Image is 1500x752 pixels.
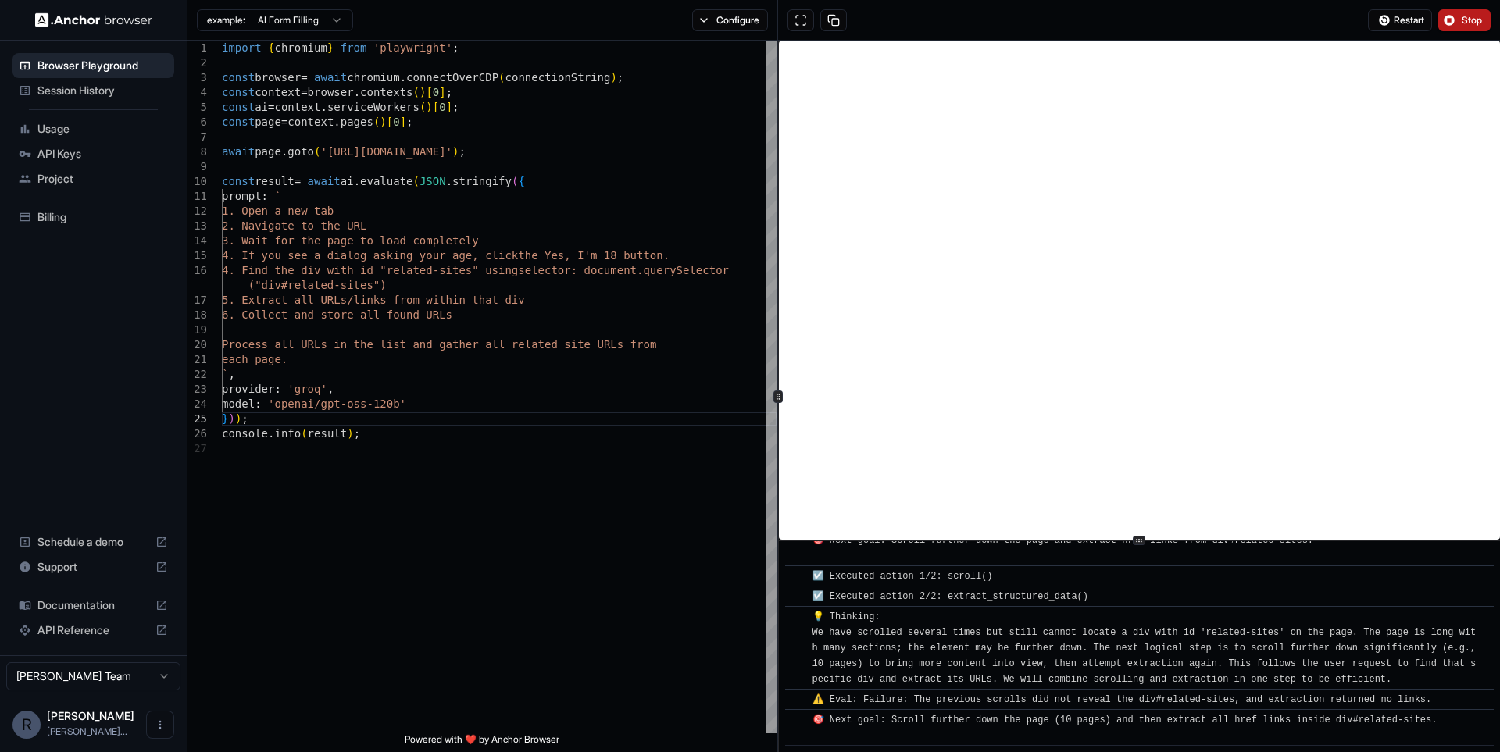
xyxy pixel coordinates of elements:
span: 4. If you see a dialog asking your age, click [222,249,518,262]
div: 26 [187,426,207,441]
span: await [308,175,341,187]
span: ​ [793,692,801,707]
span: console [222,427,268,440]
span: browser [308,86,354,98]
span: lated site URLs from [525,338,657,351]
span: 🎯 Next goal: Scroll further down the page and extract href links from div#related-sites. [812,535,1314,561]
span: ( [373,116,380,128]
span: 0 [393,116,399,128]
span: ( [413,86,420,98]
div: Browser Playground [12,53,174,78]
div: 12 [187,204,207,219]
span: ( [314,145,320,158]
span: . [400,71,406,84]
span: { [268,41,274,54]
span: Browser Playground [37,58,168,73]
div: 1 [187,41,207,55]
span: [ [433,101,439,113]
span: 4. Find the div with id "related-sites" using [222,264,518,276]
span: 3. Wait for the page to load completely [222,234,479,247]
div: 3 [187,70,207,85]
span: Schedule a demo [37,534,149,550]
div: 14 [187,233,207,248]
span: . [320,101,327,113]
span: = [301,71,307,84]
div: 8 [187,144,207,159]
div: 9 [187,159,207,174]
span: result [255,175,295,187]
span: ] [446,101,452,113]
span: import [222,41,262,54]
span: connectionString [505,71,611,84]
button: Restart [1368,9,1432,31]
span: 🎯 Next goal: Scroll further down the page (10 pages) and then extract all href links inside div#r... [812,715,1437,741]
span: Process all URLs in the list and gather all re [222,338,525,351]
div: Session History [12,78,174,103]
span: . [281,145,287,158]
span: { [518,175,524,187]
span: context [255,86,301,98]
span: API Reference [37,622,149,638]
span: ( [413,175,420,187]
span: ; [354,427,360,440]
span: page [255,116,281,128]
span: ; [446,86,452,98]
span: ​ [793,589,801,604]
span: API Keys [37,146,168,162]
span: const [222,86,255,98]
span: ; [459,145,465,158]
span: const [222,71,255,84]
span: , [327,383,334,395]
div: Documentation [12,593,174,618]
div: 18 [187,308,207,323]
span: [ [387,116,393,128]
span: ` [274,190,280,202]
span: const [222,116,255,128]
span: ) [420,86,426,98]
span: = [295,175,301,187]
span: ) [426,101,432,113]
span: [ [426,86,432,98]
span: 'openai/gpt-oss-120b' [268,397,406,410]
button: Copy session ID [820,9,847,31]
span: Billing [37,209,168,225]
div: 23 [187,382,207,397]
span: ​ [793,712,801,728]
div: 6 [187,115,207,130]
span: 1. Open a new tab [222,205,334,217]
div: 22 [187,367,207,382]
span: 5. Extract all URLs/links from within that div [222,294,525,306]
div: 15 [187,248,207,263]
span: = [301,86,307,98]
div: 21 [187,352,207,367]
span: = [281,116,287,128]
span: serviceWorkers [327,101,420,113]
span: ; [452,101,459,113]
div: Billing [12,205,174,230]
span: Support [37,559,149,575]
span: goto [287,145,314,158]
span: example: [207,14,245,27]
span: . [446,175,452,187]
div: 17 [187,293,207,308]
span: connectOverCDP [406,71,498,84]
span: ) [347,427,353,440]
div: Project [12,166,174,191]
div: Schedule a demo [12,529,174,554]
div: 5 [187,100,207,115]
span: ` [222,368,228,380]
span: context [287,116,334,128]
span: chromium [347,71,399,84]
span: 💡 Thinking: We have scrolled several times but still cannot locate a div with id 'related-sites' ... [812,611,1482,685]
span: from [341,41,367,54]
button: Configure [692,9,768,31]
div: 27 [187,441,207,456]
span: evaluate [360,175,412,187]
span: ("div#related-sites") [248,279,387,291]
div: API Reference [12,618,174,643]
span: . [268,427,274,440]
span: chromium [274,41,327,54]
span: await [222,145,255,158]
div: API Keys [12,141,174,166]
span: 6. Collect and store all found URLs [222,308,452,321]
